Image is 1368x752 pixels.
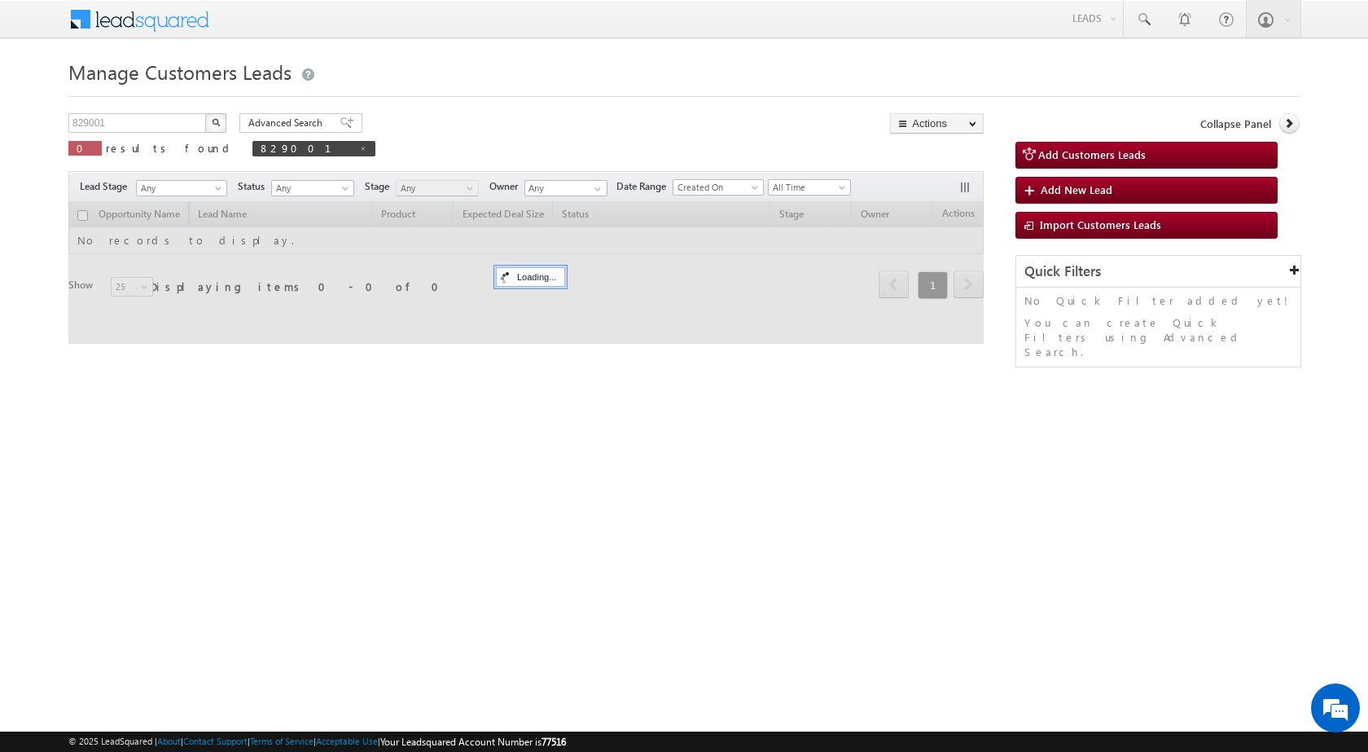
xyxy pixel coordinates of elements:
[261,141,351,155] span: 829001
[271,180,354,196] a: Any
[1024,315,1292,359] p: You can create Quick Filters using Advanced Search.
[68,59,292,85] span: Manage Customers Leads
[1040,218,1161,231] span: Import Customers Leads
[524,180,607,196] input: Type to Search
[1016,256,1300,288] div: Quick Filters
[212,118,220,126] img: Search
[890,113,984,134] button: Actions
[1041,183,1112,196] span: Add New Lead
[365,179,396,194] span: Stage
[585,181,606,197] a: Show All Items
[137,181,221,196] span: Any
[769,180,846,195] span: All Time
[183,736,248,746] a: Contact Support
[380,736,566,748] span: Your Leadsquared Account Number is
[1200,117,1271,131] span: Collapse Panel
[157,736,181,746] a: About
[248,116,327,130] span: Advanced Search
[80,179,134,194] span: Lead Stage
[1038,147,1146,161] span: Add Customers Leads
[496,267,565,287] div: Loading...
[396,180,479,196] a: Any
[397,181,474,196] span: Any
[489,179,524,194] span: Owner
[541,736,566,748] span: 77516
[250,736,313,746] a: Terms of Service
[68,734,566,750] span: © 2025 LeadSquared | | | | |
[768,179,851,196] a: All Time
[106,141,235,155] span: results found
[1024,293,1292,308] p: No Quick Filter added yet!
[238,179,271,194] span: Status
[616,179,673,194] span: Date Range
[673,179,764,196] a: Created On
[316,736,378,746] a: Acceptable Use
[673,180,758,195] span: Created On
[77,141,94,155] span: 0
[272,181,349,196] span: Any
[136,180,227,196] a: Any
